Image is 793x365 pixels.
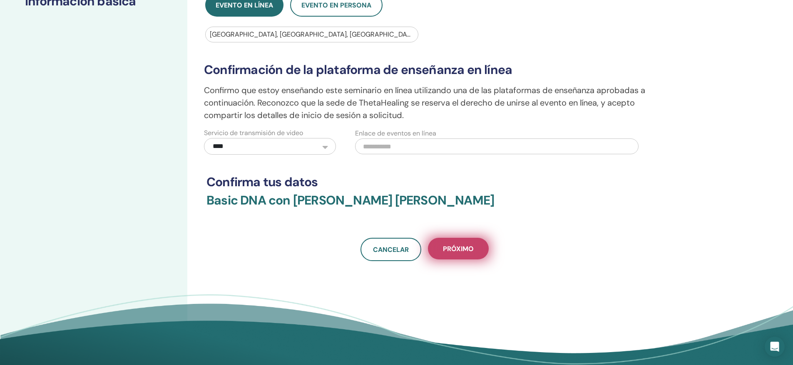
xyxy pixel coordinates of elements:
[360,238,421,261] a: Cancelar
[206,175,643,190] h3: Confirma tus datos
[443,244,474,253] span: próximo
[206,193,643,218] h3: Basic DNA con [PERSON_NAME] [PERSON_NAME]
[204,128,303,138] label: Servicio de transmisión de video
[301,1,371,10] span: Evento en persona
[204,84,645,121] p: Confirmo que estoy enseñando este seminario en línea utilizando una de las plataformas de enseñan...
[216,1,273,10] span: Evento en línea
[765,337,785,357] div: Open Intercom Messenger
[204,62,645,77] h3: Confirmación de la plataforma de enseñanza en línea
[355,128,436,138] label: Enlace de eventos en línea
[428,238,489,259] button: próximo
[373,245,409,254] span: Cancelar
